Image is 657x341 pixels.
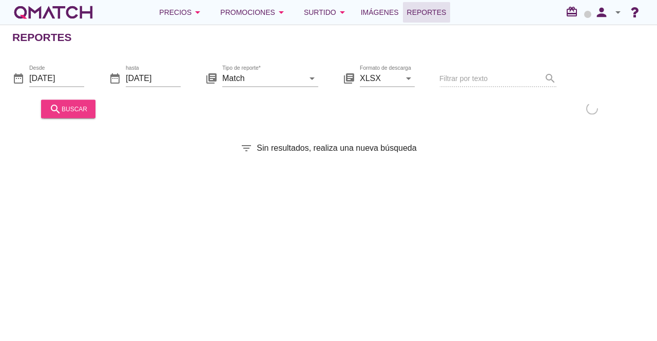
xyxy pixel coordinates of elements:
input: Formato de descarga [360,70,400,86]
div: Surtido [304,6,349,18]
i: arrow_drop_down [191,6,204,18]
span: Sin resultados, realiza una nueva búsqueda [257,142,416,154]
i: arrow_drop_down [402,72,415,84]
i: search [49,103,62,115]
input: Desde [29,70,84,86]
h2: Reportes [12,29,72,46]
a: Reportes [403,2,451,23]
i: filter_list [240,142,253,154]
i: arrow_drop_down [275,6,287,18]
input: Tipo de reporte* [222,70,304,86]
i: library_books [343,72,355,84]
i: arrow_drop_down [306,72,318,84]
div: Promociones [220,6,287,18]
button: buscar [41,99,95,118]
button: Precios [151,2,212,23]
a: Imágenes [357,2,403,23]
i: library_books [205,72,218,84]
div: Precios [159,6,204,18]
div: buscar [49,103,87,115]
input: hasta [126,70,181,86]
span: Reportes [407,6,447,18]
span: Imágenes [361,6,399,18]
i: redeem [566,6,582,18]
a: white-qmatch-logo [12,2,94,23]
button: Promociones [212,2,296,23]
i: date_range [12,72,25,84]
i: arrow_drop_down [612,6,624,18]
i: arrow_drop_down [336,6,349,18]
i: person [591,5,612,19]
button: Surtido [296,2,357,23]
i: date_range [109,72,121,84]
